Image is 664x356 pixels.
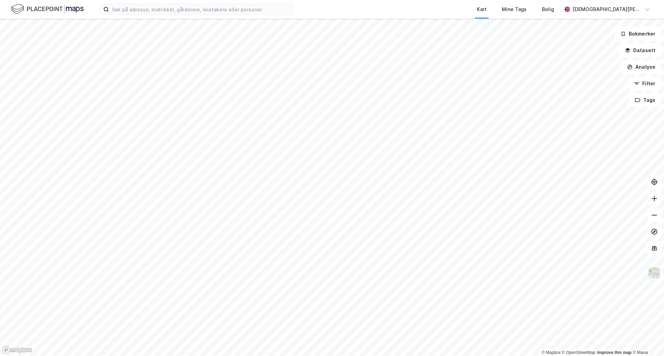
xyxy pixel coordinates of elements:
[619,44,661,57] button: Datasett
[648,267,661,280] img: Z
[542,5,554,13] div: Bolig
[109,4,294,15] input: Søk på adresse, matrikkel, gårdeiere, leietakere eller personer
[621,60,661,74] button: Analyse
[629,93,661,107] button: Tags
[629,323,664,356] iframe: Chat Widget
[11,3,84,15] img: logo.f888ab2527a4732fd821a326f86c7f29.svg
[502,5,527,13] div: Mine Tags
[477,5,487,13] div: Kart
[597,350,631,355] a: Improve this map
[615,27,661,41] button: Bokmerker
[2,346,33,354] a: Mapbox homepage
[629,323,664,356] div: Kontrollprogram for chat
[573,5,642,13] div: [DEMOGRAPHIC_DATA][PERSON_NAME]
[628,77,661,90] button: Filter
[562,350,596,355] a: OpenStreetMap
[542,350,561,355] a: Mapbox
